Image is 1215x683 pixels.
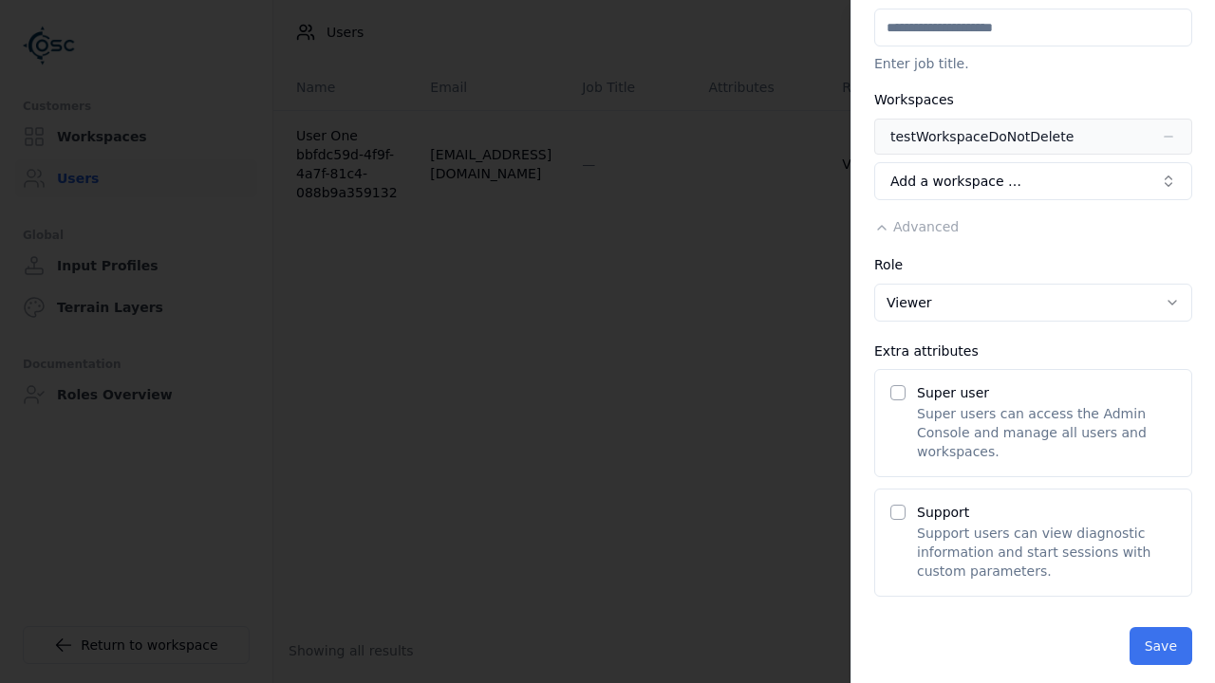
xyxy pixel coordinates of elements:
p: Enter job title. [874,54,1192,73]
p: Support users can view diagnostic information and start sessions with custom parameters. [917,524,1176,581]
label: Support [917,505,969,520]
label: Workspaces [874,92,954,107]
button: Advanced [874,217,959,236]
label: Role [874,257,903,272]
button: Save [1130,627,1192,665]
span: Add a workspace … [890,172,1021,191]
div: Extra attributes [874,344,1192,358]
p: Super users can access the Admin Console and manage all users and workspaces. [917,404,1176,461]
div: testWorkspaceDoNotDelete [890,127,1074,146]
span: Advanced [893,219,959,234]
label: Super user [917,385,989,400]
